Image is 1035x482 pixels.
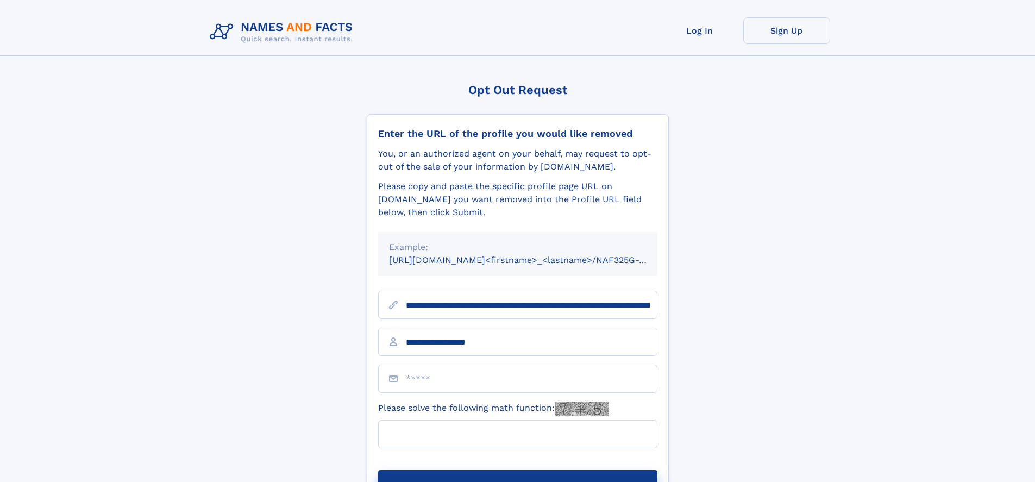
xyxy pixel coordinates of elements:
[656,17,743,44] a: Log In
[367,83,669,97] div: Opt Out Request
[743,17,830,44] a: Sign Up
[389,255,678,265] small: [URL][DOMAIN_NAME]<firstname>_<lastname>/NAF325G-xxxxxxxx
[389,241,647,254] div: Example:
[378,128,657,140] div: Enter the URL of the profile you would like removed
[378,147,657,173] div: You, or an authorized agent on your behalf, may request to opt-out of the sale of your informatio...
[378,402,609,416] label: Please solve the following math function:
[378,180,657,219] div: Please copy and paste the specific profile page URL on [DOMAIN_NAME] you want removed into the Pr...
[205,17,362,47] img: Logo Names and Facts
